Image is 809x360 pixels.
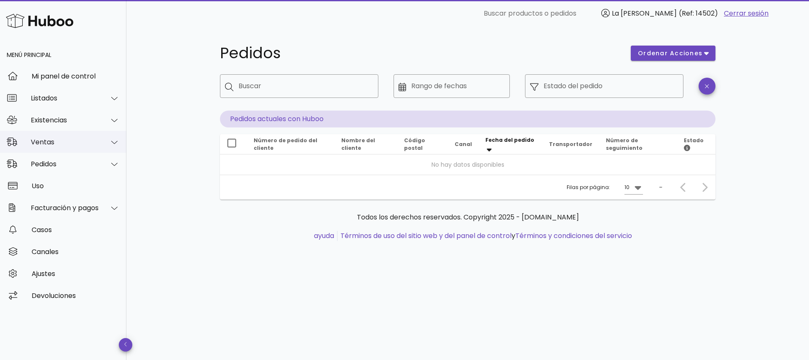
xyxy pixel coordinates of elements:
font: La [PERSON_NAME] [612,8,677,18]
a: Términos de uso del sitio web y del panel de control [340,231,512,241]
a: ayuda [314,231,334,241]
font: Nombre del cliente [341,137,375,152]
font: Estado [684,137,704,144]
th: Código postal [397,134,448,154]
th: Número de pedido del cliente [247,134,335,154]
font: Número de pedido del cliente [254,137,317,152]
font: Listados [31,93,57,103]
th: Transportador [542,134,599,154]
button: ordenar acciones [631,46,715,61]
font: Devoluciones [32,291,76,300]
font: Cerrar sesión [724,8,769,18]
font: Filas por página: [567,184,610,191]
img: Logotipo de Huboo [6,12,73,30]
font: – [659,184,662,191]
font: Pedidos [31,159,56,169]
font: (Ref: 14502) [679,8,718,18]
font: Transportador [549,141,592,148]
th: Fecha de pedido: Ordenada en orden descendente. Activar para eliminar la ordenación. [479,134,542,154]
font: Facturación y pagos [31,203,99,213]
th: Nombre del cliente [335,134,397,154]
a: Cerrar sesión [724,8,769,19]
font: Uso [32,181,44,191]
font: No hay datos disponibles [431,160,504,169]
font: Pedidos actuales con Huboo [230,114,324,124]
font: Todos los derechos reservados. Copyright 2025 - [DOMAIN_NAME] [357,212,579,222]
font: Existencias [31,115,67,125]
font: Mi panel de control [32,71,96,81]
font: Ajustes [32,269,55,279]
th: Número de seguimiento [599,134,677,154]
font: Canal [455,141,472,148]
font: Casos [32,225,52,235]
a: Términos y condiciones del servicio [515,231,632,241]
font: Canales [32,247,59,257]
th: Canal [448,134,479,154]
font: Pedidos [220,42,281,64]
font: 10 [624,184,630,191]
div: 10Filas por página: [624,181,643,194]
font: Menú principal [7,51,51,59]
font: Fecha del pedido [485,136,534,143]
font: y [512,231,515,241]
font: Ventas [31,137,54,147]
font: Número de seguimiento [606,137,643,152]
th: Estado [677,134,715,154]
font: ordenar acciones [638,49,702,57]
font: Código postal [404,137,425,152]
